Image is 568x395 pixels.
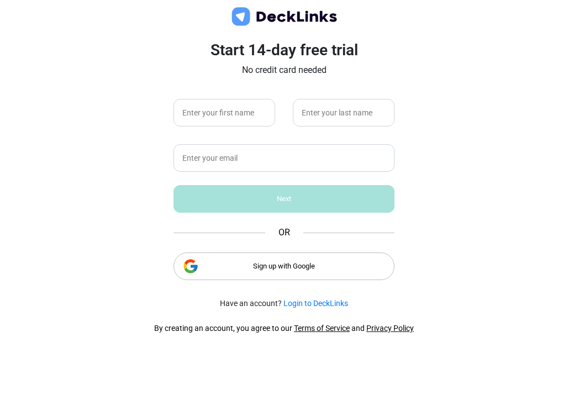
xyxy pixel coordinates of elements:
[173,144,395,172] input: Enter your email
[229,6,339,28] img: deck-links-logo.c572c7424dfa0d40c150da8c35de9cd0.svg
[294,324,350,333] a: Terms of Service
[278,226,290,239] span: OR
[154,323,414,334] div: By creating an account, you agree to our and
[283,299,348,308] a: Login to DeckLinks
[293,99,395,127] input: Enter your last name
[220,298,348,309] small: Have an account?
[173,99,275,127] input: Enter your first name
[173,252,395,280] div: Sign up with Google
[173,41,395,60] h3: Start 14-day free trial
[366,324,414,333] a: Privacy Policy
[173,64,395,77] p: No credit card needed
